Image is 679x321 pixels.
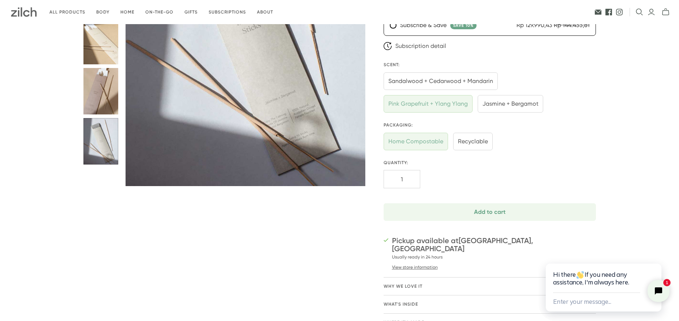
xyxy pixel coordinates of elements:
span: What's inside [384,301,418,307]
summary: Why we love it [384,277,596,295]
a: Body [91,4,115,21]
span: Why we love it [384,283,422,290]
button: Incense Sticks thumbnail [83,118,119,165]
summary: What's inside [384,295,596,313]
img: Zilch has done the hard yards and handpicked the best ethical and sustainable products for you an... [11,7,37,17]
a: On-the-go [140,4,179,21]
a: Login [648,8,655,16]
button: View store information [392,265,596,270]
span: Scent: [384,62,596,68]
button: mini-cart-toggle [660,8,672,16]
h3: Pickup available at [392,237,596,253]
a: About [251,4,279,21]
label: Quantity: [384,160,596,166]
a: Home [115,4,140,21]
a: Gifts [179,4,203,21]
button: Incense Sticks thumbnail [83,18,119,64]
small: Usually ready in 24 hours [392,254,443,260]
span: Packaging: [384,122,596,128]
span: Subscription detail [395,42,446,50]
button: Add to cart [384,203,596,221]
a: Subscriptions [203,4,251,21]
button: Incense Sticks thumbnail [83,68,119,114]
button: Open search [636,8,643,16]
a: All products [44,4,91,21]
iframe: Tidio Chat [538,240,679,321]
b: [GEOGRAPHIC_DATA], [GEOGRAPHIC_DATA] [392,236,533,253]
